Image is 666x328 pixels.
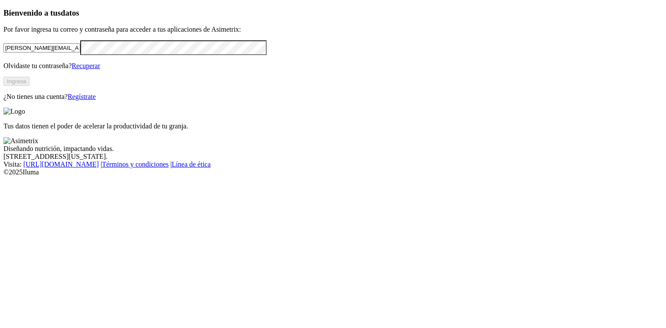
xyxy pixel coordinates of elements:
h3: Bienvenido a tus [3,8,663,18]
div: Visita : | | [3,161,663,168]
div: Diseñando nutrición, impactando vidas. [3,145,663,153]
span: datos [61,8,79,17]
a: [URL][DOMAIN_NAME] [23,161,99,168]
p: Por favor ingresa tu correo y contraseña para acceder a tus aplicaciones de Asimetrix: [3,26,663,33]
div: © 2025 Iluma [3,168,663,176]
img: Asimetrix [3,137,38,145]
div: [STREET_ADDRESS][US_STATE]. [3,153,663,161]
input: Tu correo [3,43,80,52]
img: Logo [3,108,25,115]
a: Línea de ética [172,161,211,168]
p: Tus datos tienen el poder de acelerar la productividad de tu granja. [3,122,663,130]
button: Ingresa [3,77,29,86]
a: Regístrate [68,93,96,100]
p: Olvidaste tu contraseña? [3,62,663,70]
p: ¿No tienes una cuenta? [3,93,663,101]
a: Recuperar [72,62,100,69]
a: Términos y condiciones [102,161,169,168]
